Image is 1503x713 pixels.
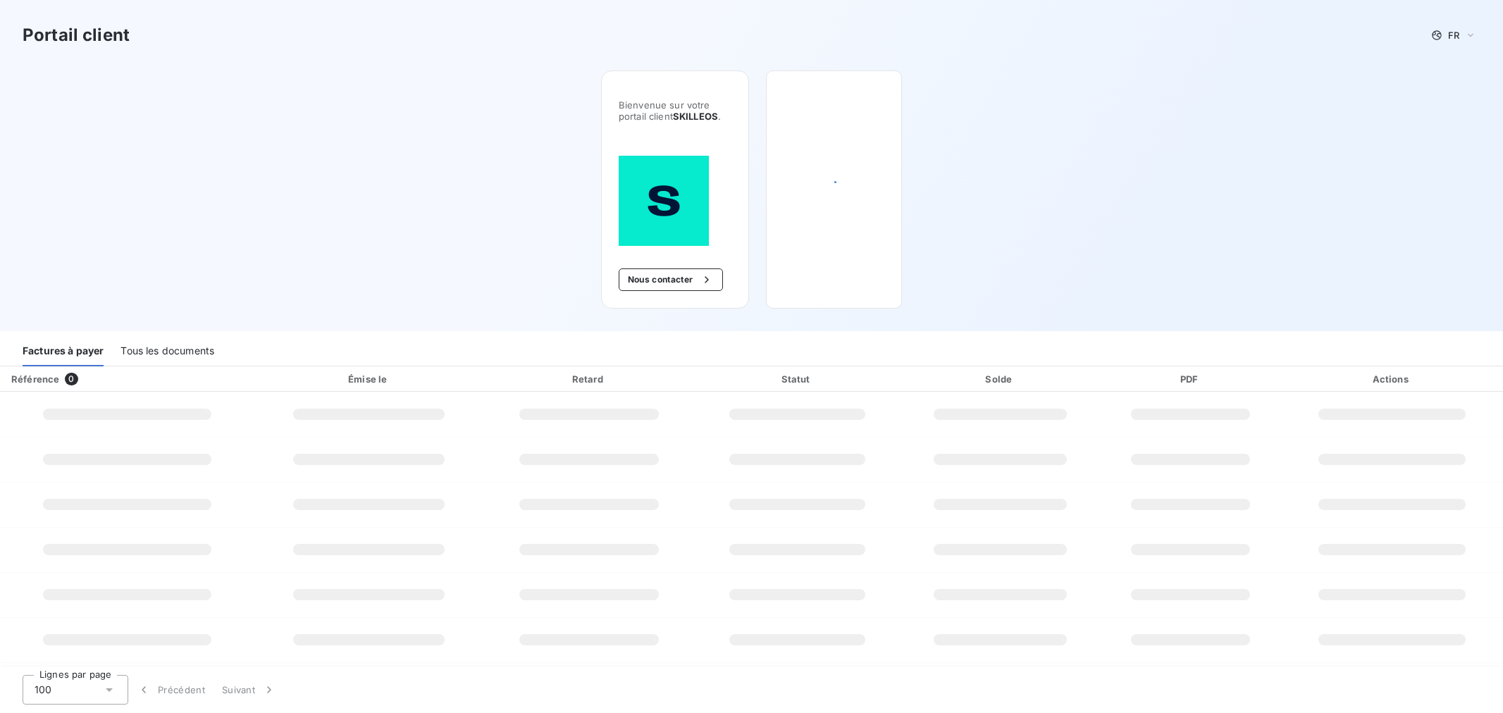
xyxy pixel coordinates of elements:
[1103,372,1278,386] div: PDF
[619,99,731,122] span: Bienvenue sur votre portail client .
[214,675,285,705] button: Suivant
[673,111,718,122] span: SKILLEOS
[128,675,214,705] button: Précédent
[65,373,78,385] span: 0
[120,337,214,366] div: Tous les documents
[35,683,51,697] span: 100
[619,156,709,246] img: Company logo
[1448,30,1459,41] span: FR
[23,337,104,366] div: Factures à payer
[697,372,897,386] div: Statut
[257,372,481,386] div: Émise le
[1283,372,1500,386] div: Actions
[903,372,1098,386] div: Solde
[23,23,130,48] h3: Portail client
[486,372,691,386] div: Retard
[619,268,723,291] button: Nous contacter
[11,373,59,385] div: Référence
